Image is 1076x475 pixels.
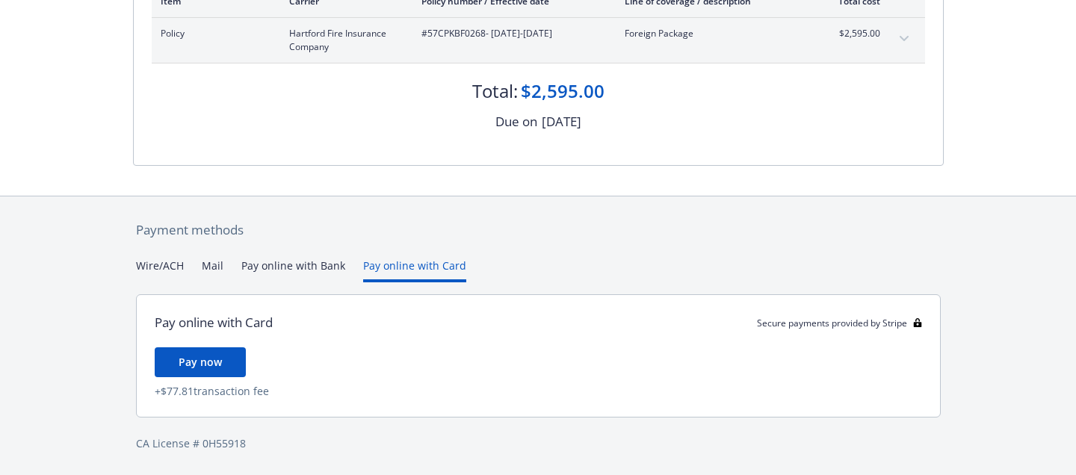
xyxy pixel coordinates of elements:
[136,435,941,451] div: CA License # 0H55918
[824,27,880,40] span: $2,595.00
[421,27,601,40] span: #57CPKBF0268 - [DATE]-[DATE]
[521,78,605,104] div: $2,595.00
[289,27,398,54] span: Hartford Fire Insurance Company
[495,112,537,131] div: Due on
[136,258,184,282] button: Wire/ACH
[161,27,265,40] span: Policy
[625,27,800,40] span: Foreign Package
[155,347,246,377] button: Pay now
[472,78,518,104] div: Total:
[363,258,466,282] button: Pay online with Card
[202,258,223,282] button: Mail
[155,313,273,332] div: Pay online with Card
[179,355,222,369] span: Pay now
[155,383,922,399] div: + $77.81 transaction fee
[152,18,925,63] div: PolicyHartford Fire Insurance Company#57CPKBF0268- [DATE]-[DATE]Foreign Package$2,595.00expand co...
[892,27,916,51] button: expand content
[757,317,922,329] div: Secure payments provided by Stripe
[241,258,345,282] button: Pay online with Bank
[542,112,581,131] div: [DATE]
[136,220,941,240] div: Payment methods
